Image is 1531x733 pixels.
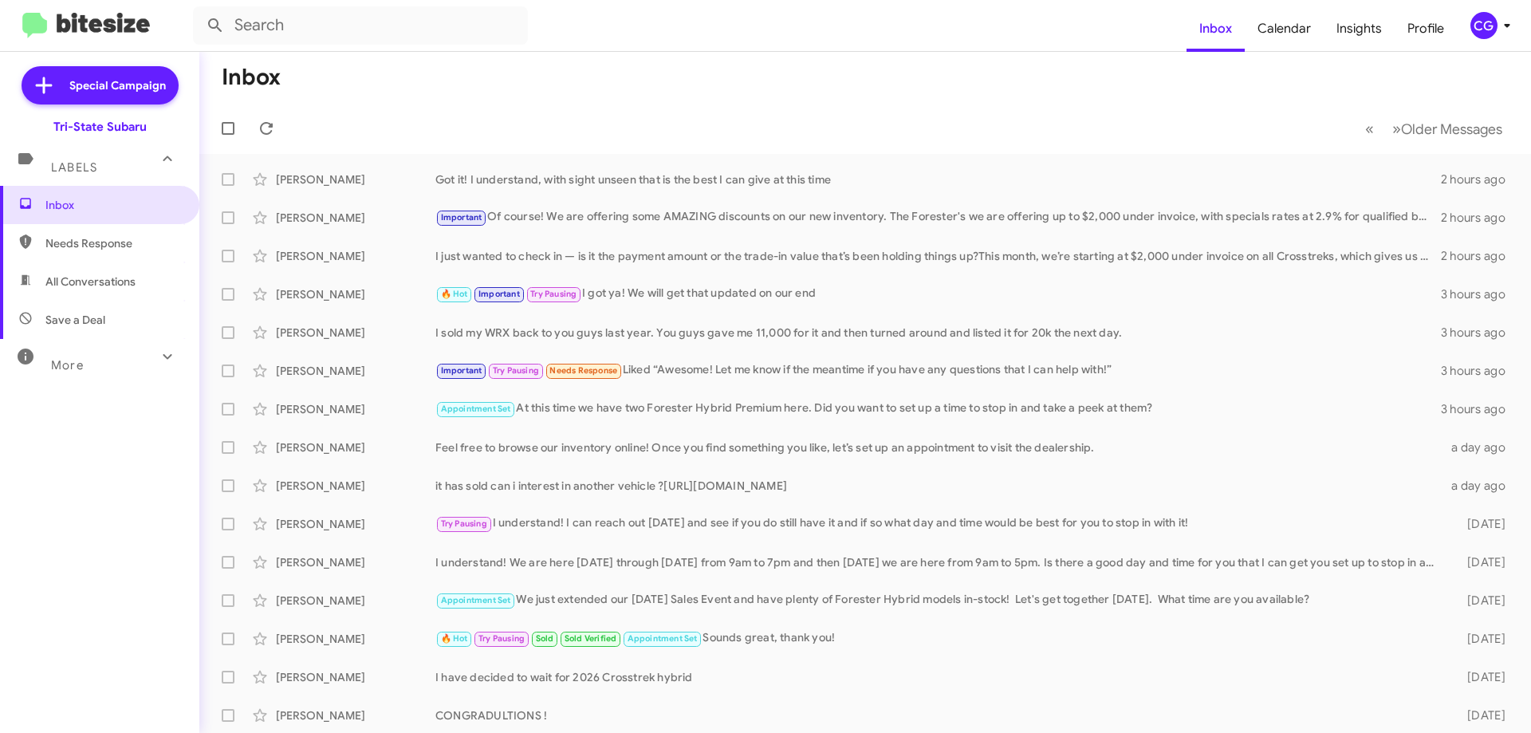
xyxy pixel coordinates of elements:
span: Needs Response [45,235,181,251]
div: I sold my WRX back to you guys last year. You guys gave me 11,000 for it and then turned around a... [435,325,1441,341]
button: CG [1457,12,1513,39]
span: « [1365,119,1374,139]
a: Inbox [1187,6,1245,52]
span: Appointment Set [441,595,511,605]
div: Feel free to browse our inventory online! Once you find something you like, let’s set up an appoi... [435,439,1442,455]
button: Next [1383,112,1512,145]
div: [DATE] [1442,593,1518,609]
span: 🔥 Hot [441,289,468,299]
span: Special Campaign [69,77,166,93]
div: [PERSON_NAME] [276,478,435,494]
div: [PERSON_NAME] [276,210,435,226]
div: [PERSON_NAME] [276,171,435,187]
div: 2 hours ago [1441,248,1518,264]
span: Inbox [45,197,181,213]
div: [DATE] [1442,707,1518,723]
div: [PERSON_NAME] [276,286,435,302]
div: 2 hours ago [1441,210,1518,226]
div: [DATE] [1442,516,1518,532]
div: [PERSON_NAME] [276,248,435,264]
span: Appointment Set [441,404,511,414]
span: Appointment Set [628,633,698,644]
div: CONGRADULTIONS ! [435,707,1442,723]
span: Save a Deal [45,312,105,328]
a: Calendar [1245,6,1324,52]
input: Search [193,6,528,45]
span: Important [441,365,482,376]
button: Previous [1356,112,1383,145]
div: Sounds great, thank you! [435,629,1442,648]
div: [PERSON_NAME] [276,669,435,685]
div: [DATE] [1442,554,1518,570]
div: [PERSON_NAME] [276,439,435,455]
div: I just wanted to check in — is it the payment amount or the trade-in value that’s been holding th... [435,248,1441,264]
div: Tri-State Subaru [53,119,147,135]
span: More [51,358,84,372]
div: [PERSON_NAME] [276,593,435,609]
span: Important [478,289,520,299]
div: it has sold can i interest in another vehicle ?[URL][DOMAIN_NAME] [435,478,1442,494]
div: [PERSON_NAME] [276,707,435,723]
div: [DATE] [1442,669,1518,685]
div: 3 hours ago [1441,286,1518,302]
span: 🔥 Hot [441,633,468,644]
div: [PERSON_NAME] [276,516,435,532]
div: [PERSON_NAME] [276,631,435,647]
div: I understand! I can reach out [DATE] and see if you do still have it and if so what day and time ... [435,514,1442,533]
span: Labels [51,160,97,175]
div: [PERSON_NAME] [276,554,435,570]
div: a day ago [1442,478,1518,494]
span: Sold Verified [565,633,617,644]
div: Liked “Awesome! Let me know if the meantime if you have any questions that I can help with!” [435,361,1441,380]
span: Important [441,212,482,223]
div: I understand! We are here [DATE] through [DATE] from 9am to 7pm and then [DATE] we are here from ... [435,554,1442,570]
div: Got it! I understand, with sight unseen that is the best I can give at this time [435,171,1441,187]
div: Of course! We are offering some AMAZING discounts on our new inventory. The Forester's we are off... [435,208,1441,227]
span: Needs Response [549,365,617,376]
span: Try Pausing [441,518,487,529]
h1: Inbox [222,65,281,90]
span: Try Pausing [493,365,539,376]
nav: Page navigation example [1356,112,1512,145]
span: Try Pausing [530,289,577,299]
div: [PERSON_NAME] [276,363,435,379]
span: All Conversations [45,274,136,290]
div: We just extended our [DATE] Sales Event and have plenty of Forester Hybrid models in-stock! Let's... [435,591,1442,609]
a: Insights [1324,6,1395,52]
div: 2 hours ago [1441,171,1518,187]
div: 3 hours ago [1441,363,1518,379]
div: I have decided to wait for 2026 Crosstrek hybrid [435,669,1442,685]
span: Try Pausing [478,633,525,644]
div: CG [1470,12,1498,39]
div: a day ago [1442,439,1518,455]
span: Sold [536,633,554,644]
div: [PERSON_NAME] [276,325,435,341]
div: 3 hours ago [1441,325,1518,341]
a: Special Campaign [22,66,179,104]
span: » [1392,119,1401,139]
div: 3 hours ago [1441,401,1518,417]
div: [DATE] [1442,631,1518,647]
div: I got ya! We will get that updated on our end [435,285,1441,303]
a: Profile [1395,6,1457,52]
div: At this time we have two Forester Hybrid Premium here. Did you want to set up a time to stop in a... [435,400,1441,418]
div: [PERSON_NAME] [276,401,435,417]
span: Older Messages [1401,120,1502,138]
